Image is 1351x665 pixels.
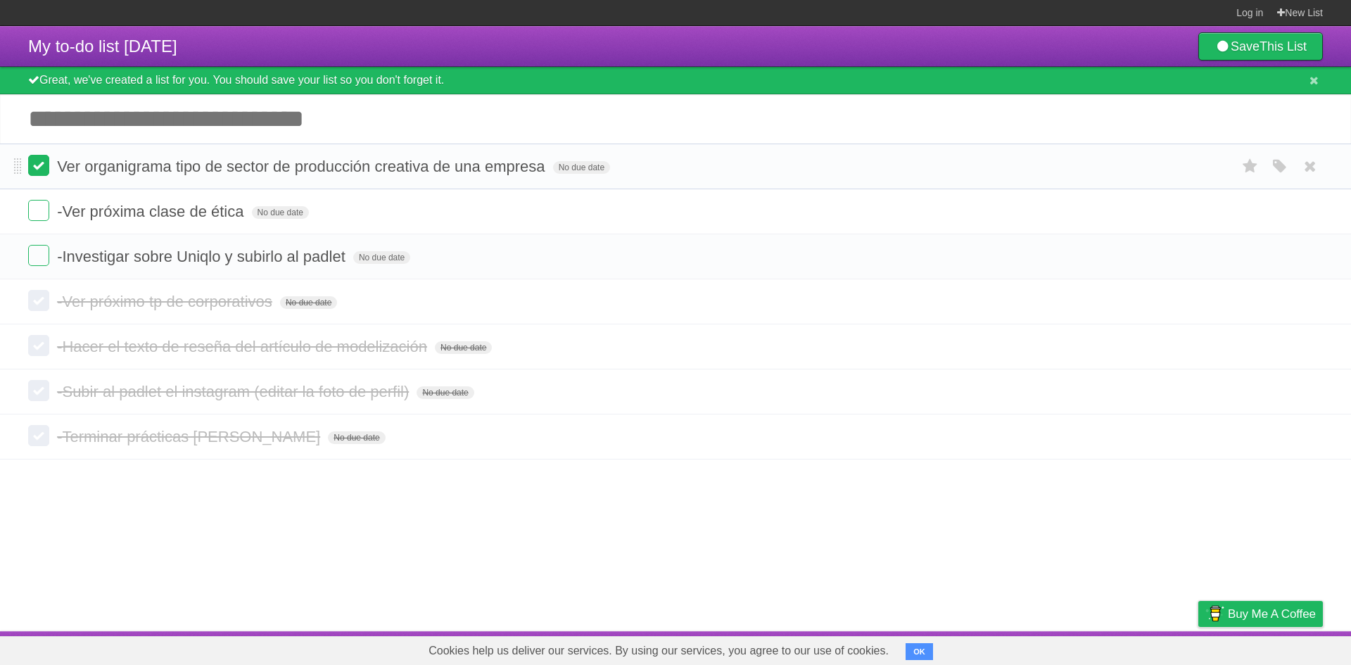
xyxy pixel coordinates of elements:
[1260,39,1307,53] b: This List
[252,206,309,219] span: No due date
[28,37,177,56] span: My to-do list [DATE]
[280,296,337,309] span: No due date
[417,386,474,399] span: No due date
[1228,602,1316,626] span: Buy me a coffee
[435,341,492,354] span: No due date
[1237,155,1264,178] label: Star task
[57,203,247,220] span: -Ver próxima clase de ética
[57,248,349,265] span: -Investigar sobre Uniqlo y subirlo al padlet
[28,380,49,401] label: Done
[1180,635,1217,661] a: Privacy
[28,245,49,266] label: Done
[28,200,49,221] label: Done
[57,158,548,175] span: Ver organigrama tipo de sector de producción creativa de una empresa
[57,428,324,445] span: -Terminar prácticas [PERSON_NAME]
[553,161,610,174] span: No due date
[1198,601,1323,627] a: Buy me a coffee
[1205,602,1224,626] img: Buy me a coffee
[1011,635,1041,661] a: About
[57,338,431,355] span: -Hacer el texto de reseña del artículo de modelización
[328,431,385,444] span: No due date
[1234,635,1323,661] a: Suggest a feature
[1058,635,1115,661] a: Developers
[28,290,49,311] label: Done
[1198,32,1323,61] a: SaveThis List
[28,425,49,446] label: Done
[353,251,410,264] span: No due date
[414,637,903,665] span: Cookies help us deliver our services. By using our services, you agree to our use of cookies.
[1132,635,1163,661] a: Terms
[906,643,933,660] button: OK
[57,293,276,310] span: -Ver próximo tp de corporativos
[28,155,49,176] label: Done
[57,383,412,400] span: -Subir al padlet el instagram (editar la foto de perfil)
[28,335,49,356] label: Done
